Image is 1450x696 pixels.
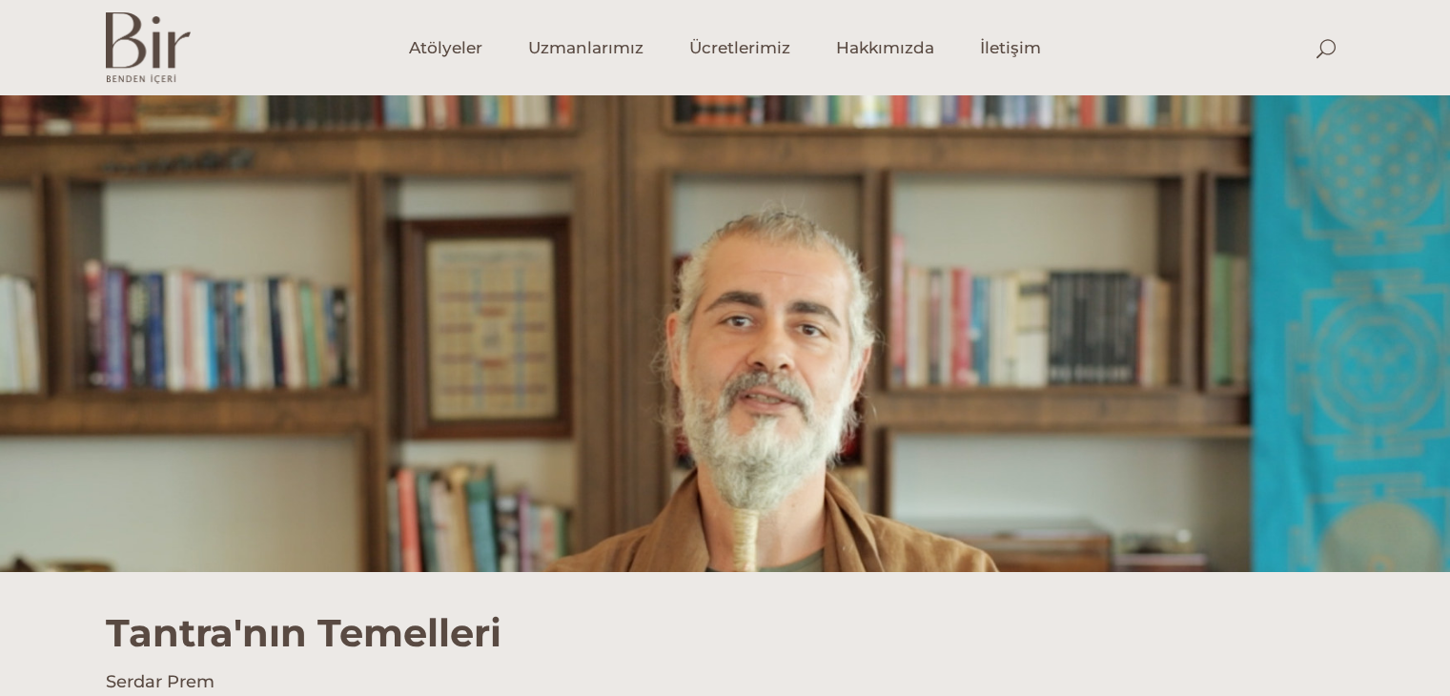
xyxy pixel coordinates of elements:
[106,670,1345,694] h4: Serdar Prem
[980,37,1041,59] span: İletişim
[836,37,934,59] span: Hakkımızda
[409,37,482,59] span: Atölyeler
[689,37,790,59] span: Ücretlerimiz
[528,37,643,59] span: Uzmanlarımız
[106,572,1345,656] h1: Tantra'nın Temelleri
